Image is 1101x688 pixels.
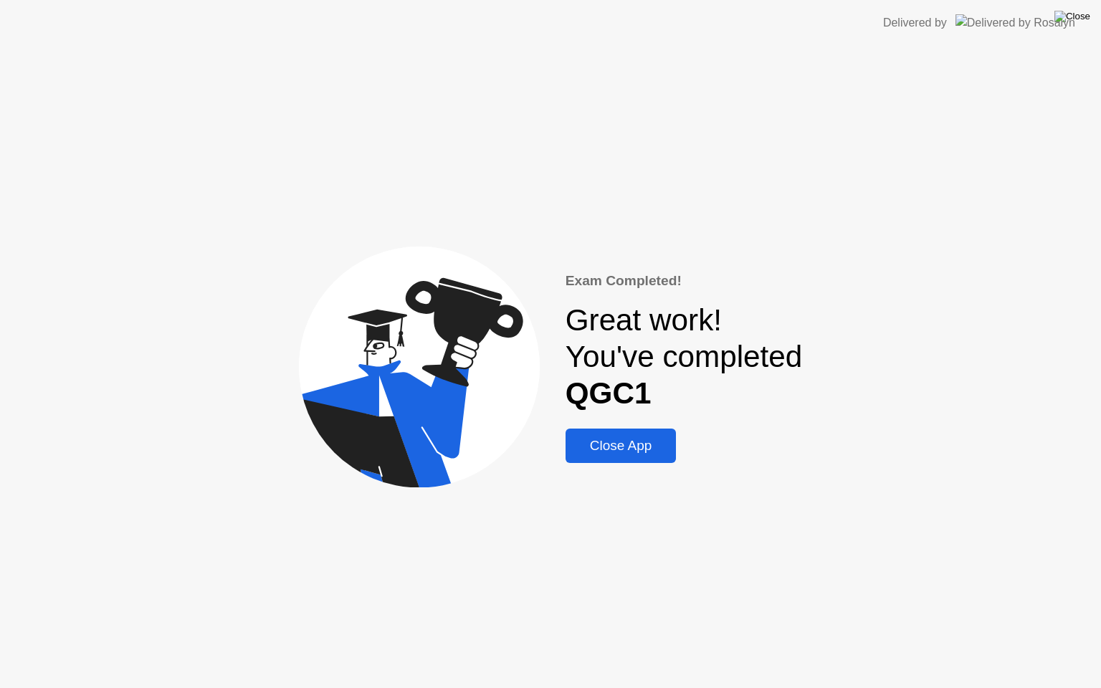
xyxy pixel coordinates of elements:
div: Great work! You've completed [566,302,803,411]
button: Close App [566,429,677,463]
b: QGC1 [566,376,652,410]
div: Delivered by [883,14,947,32]
div: Exam Completed! [566,271,803,292]
img: Close [1054,11,1090,22]
div: Close App [570,438,672,454]
img: Delivered by Rosalyn [955,14,1075,31]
